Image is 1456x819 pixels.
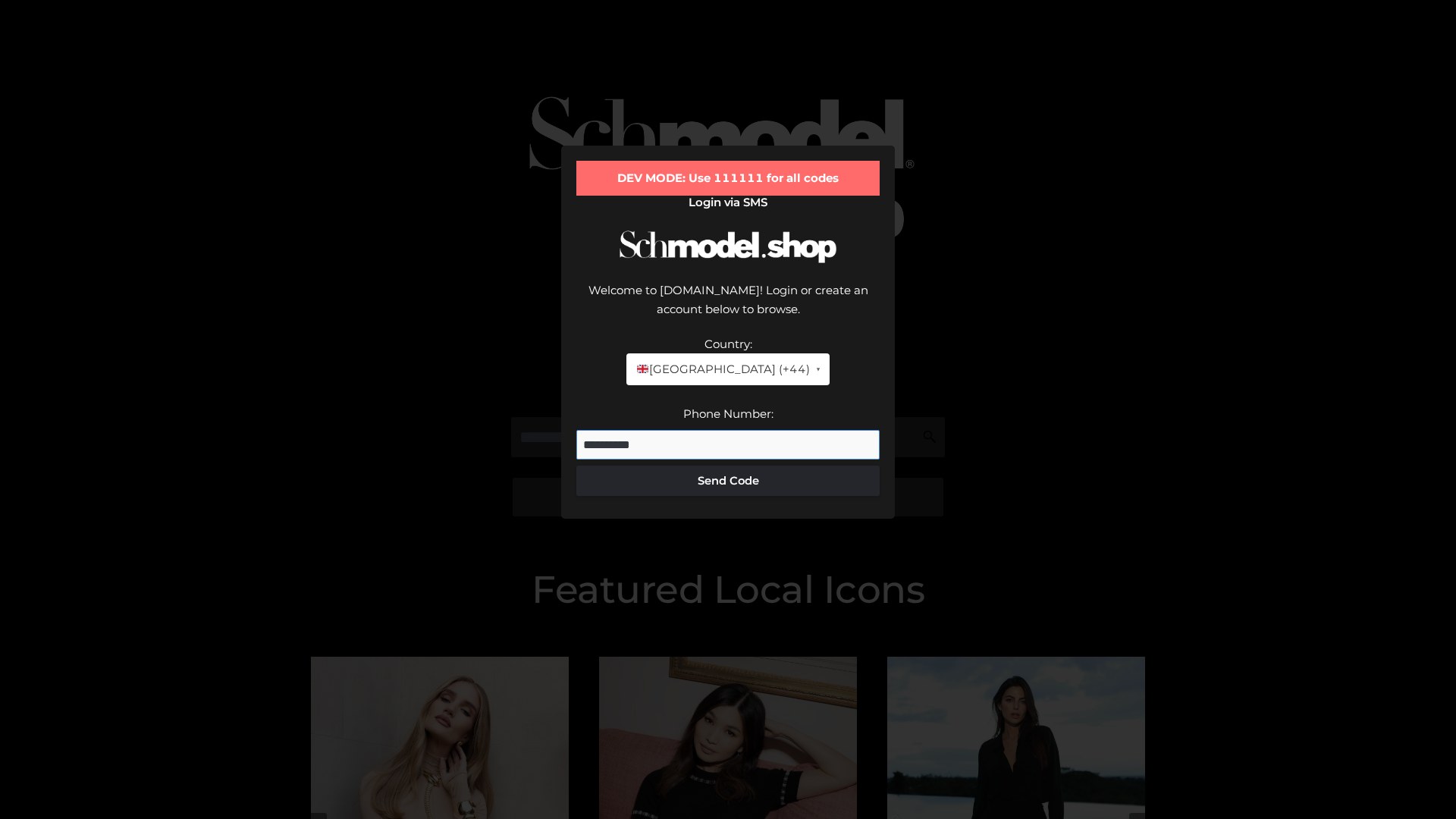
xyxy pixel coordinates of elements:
[704,337,752,351] label: Country:
[683,406,773,421] label: Phone Number:
[576,281,880,334] div: Welcome to [DOMAIN_NAME]! Login or create an account below to browse.
[576,161,880,196] div: DEV MODE: Use 111111 for all codes
[635,359,809,379] span: [GEOGRAPHIC_DATA] (+44)
[637,363,648,375] img: 🇬🇧
[576,466,880,496] button: Send Code
[576,196,880,209] h2: Login via SMS
[614,217,842,277] img: Schmodel Logo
